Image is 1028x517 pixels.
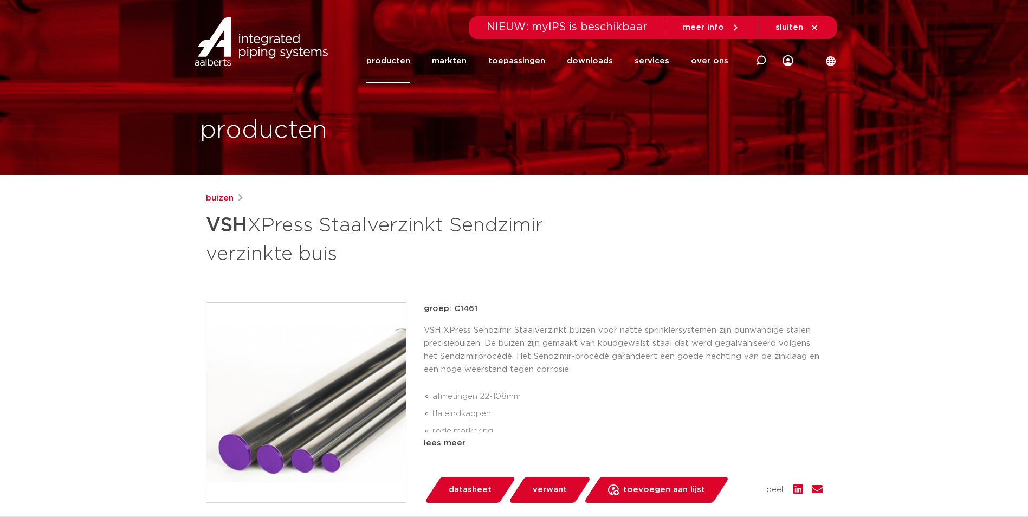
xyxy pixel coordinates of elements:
[206,209,613,268] h1: XPress Staalverzinkt Sendzimir verzinkte buis
[432,388,823,405] li: afmetingen 22-108mm
[432,405,823,423] li: lila eindkappen
[424,302,823,315] p: groep: C1461
[533,481,567,499] span: verwant
[567,39,613,83] a: downloads
[691,39,728,83] a: over ons
[775,23,819,33] a: sluiten
[683,23,724,31] span: meer info
[488,39,545,83] a: toepassingen
[487,22,648,33] span: NIEUW: myIPS is beschikbaar
[783,39,793,83] div: my IPS
[366,39,410,83] a: producten
[206,216,247,235] strong: VSH
[508,477,591,503] a: verwant
[206,303,406,502] img: Product Image for VSH XPress Staalverzinkt Sendzimir verzinkte buis
[635,39,669,83] a: services
[432,423,823,440] li: rode markering
[424,477,516,503] a: datasheet
[775,23,803,31] span: sluiten
[424,437,823,450] div: lees meer
[432,39,467,83] a: markten
[623,481,705,499] span: toevoegen aan lijst
[683,23,740,33] a: meer info
[206,192,234,205] a: buizen
[766,483,785,496] span: deel:
[424,324,823,376] p: VSH XPress Sendzimir Staalverzinkt buizen voor natte sprinklersystemen zijn dunwandige stalen pre...
[366,39,728,83] nav: Menu
[200,113,327,148] h1: producten
[449,481,492,499] span: datasheet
